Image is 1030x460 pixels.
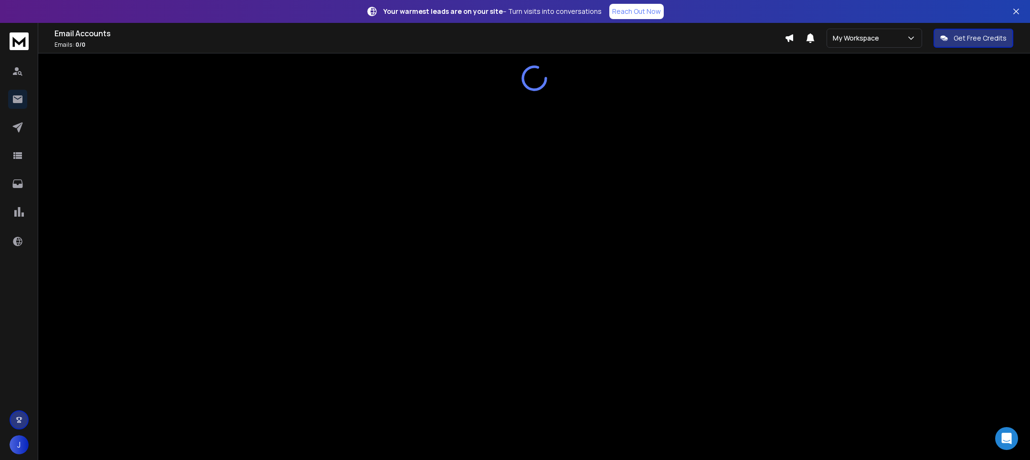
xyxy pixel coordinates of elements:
[10,435,29,454] button: J
[54,28,785,39] h1: Email Accounts
[383,7,503,16] strong: Your warmest leads are on your site
[954,33,1007,43] p: Get Free Credits
[609,4,664,19] a: Reach Out Now
[10,32,29,50] img: logo
[934,29,1013,48] button: Get Free Credits
[833,33,883,43] p: My Workspace
[54,41,785,49] p: Emails :
[612,7,661,16] p: Reach Out Now
[383,7,602,16] p: – Turn visits into conversations
[995,427,1018,450] div: Open Intercom Messenger
[75,41,85,49] span: 0 / 0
